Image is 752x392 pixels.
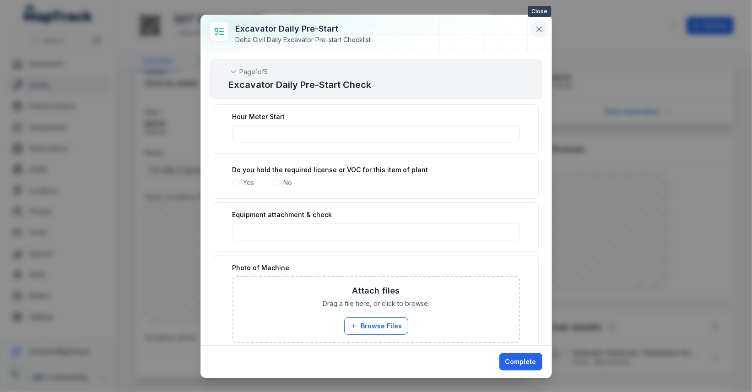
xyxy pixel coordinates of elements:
span: Page 1 of 5 [240,67,268,76]
label: Hour Meter Start [233,112,285,121]
label: Do you hold the required license or VOC for this item of plant [233,165,428,174]
input: :r5g:-form-item-label [233,223,520,240]
h2: Excavator Daily Pre-Start Check [229,78,524,91]
button: Complete [499,353,542,370]
span: Drag a file here, or click to browse. [323,299,429,308]
div: Delta Civil Daily Excavator Pre-start Checklist [236,35,371,44]
label: No [284,178,292,187]
h3: Excavator Daily Pre-start [236,22,371,35]
label: Equipment attachment & check [233,210,332,219]
label: Yes [243,178,254,187]
button: Browse Files [344,317,408,335]
input: :r57:-form-item-label [233,125,520,142]
span: Close [528,6,551,17]
label: Photo of Machine [233,263,290,272]
h3: Attach files [352,284,400,297]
